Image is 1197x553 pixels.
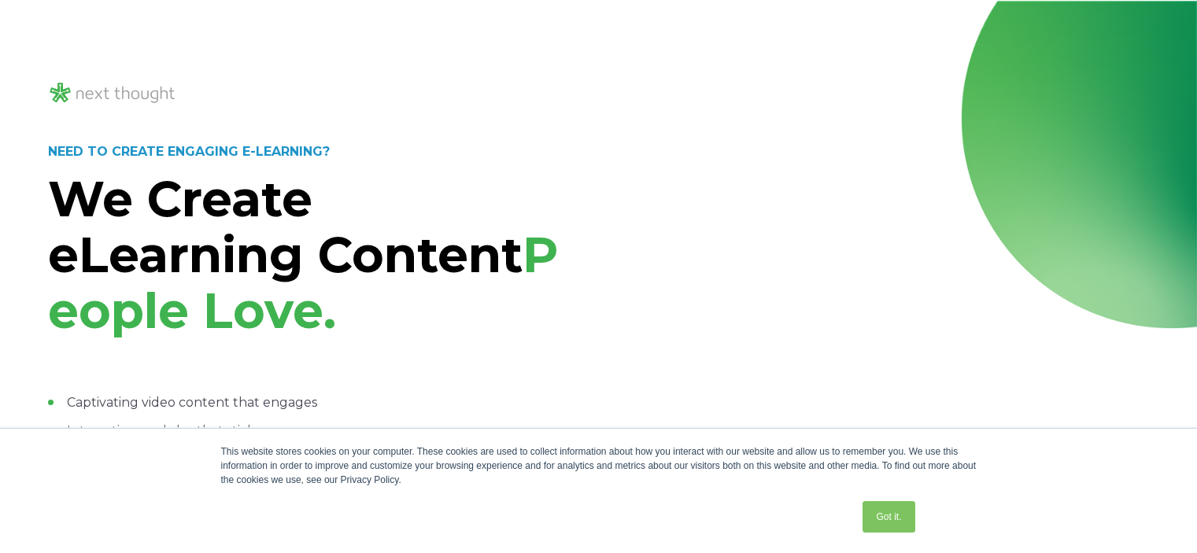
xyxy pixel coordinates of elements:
[863,501,914,533] a: Got it.
[221,444,977,487] div: This website stores cookies on your computer. These cookies are used to collect information about...
[48,144,330,159] strong: NEED TO CREATE ENGAGING E-LEARNING?
[67,423,255,438] span: Interactive modules that stick
[48,80,177,106] img: NT_Logo_LightMode
[67,395,317,410] span: Captivating video content that engages
[660,136,1101,384] iframe: Next-Gen Learning Experiences
[48,225,559,341] span: People Love.
[48,169,523,285] strong: We Create eLearning Content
